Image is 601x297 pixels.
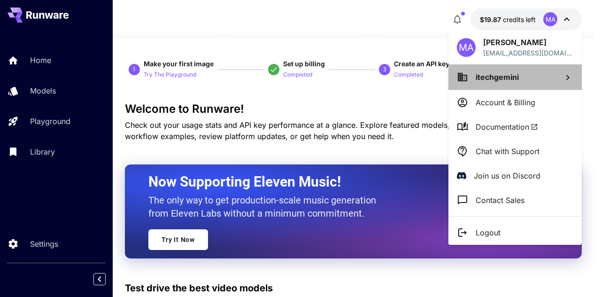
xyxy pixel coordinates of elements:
[476,227,501,238] p: Logout
[476,146,539,157] p: Chat with Support
[474,170,540,181] p: Join us on Discord
[476,195,524,206] p: Contact Sales
[476,121,538,133] span: Documentation
[483,48,573,58] div: ahmed.afzal5114@gmail.com
[476,97,535,108] p: Account & Billing
[483,37,573,48] p: [PERSON_NAME]
[483,48,573,58] p: [EMAIL_ADDRESS][DOMAIN_NAME]
[457,38,476,57] div: MA
[448,64,582,90] button: itechgemini
[476,72,519,82] span: itechgemini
